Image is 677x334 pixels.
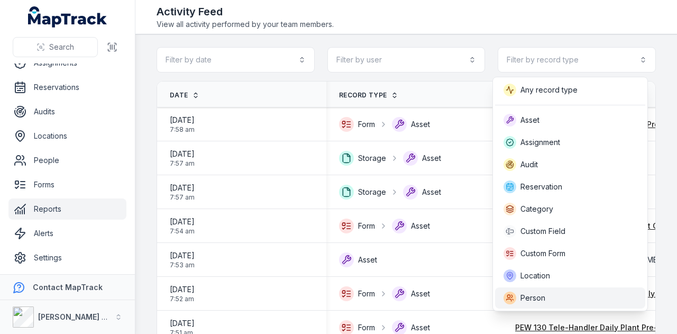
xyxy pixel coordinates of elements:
[520,85,578,95] span: Any record type
[520,248,565,259] span: Custom Form
[520,115,539,125] span: Asset
[492,77,648,311] div: Filter by record type
[520,293,545,303] span: Person
[520,226,565,237] span: Custom Field
[520,159,538,170] span: Audit
[520,270,550,281] span: Location
[520,137,560,148] span: Assignment
[498,47,656,73] button: Filter by record type
[520,204,553,214] span: Category
[520,182,562,192] span: Reservation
